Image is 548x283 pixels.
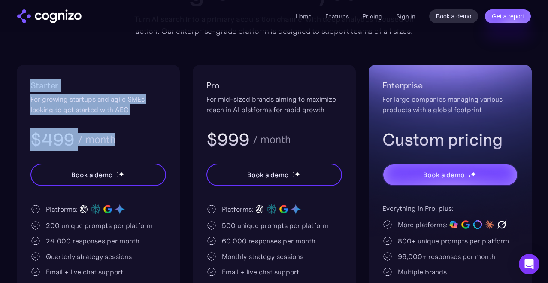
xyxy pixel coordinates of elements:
[78,134,115,145] div: / month
[222,267,299,277] div: Email + live chat support
[206,164,342,186] a: Book a demostarstarstar
[118,171,124,177] img: star
[206,79,342,92] h2: Pro
[292,172,294,173] img: star
[206,128,250,151] h3: $999
[429,9,478,23] a: Book a demo
[17,9,82,23] img: cognizo logo
[116,175,119,178] img: star
[485,9,531,23] a: Get a report
[30,79,166,92] h2: Starter
[30,164,166,186] a: Book a demostarstarstar
[382,164,518,186] a: Book a demostarstarstar
[46,204,78,214] div: Platforms:
[17,9,82,23] a: home
[71,170,112,180] div: Book a demo
[46,220,153,231] div: 200 unique prompts per platform
[396,11,415,21] a: Sign in
[222,204,254,214] div: Platforms:
[398,219,448,230] div: More platforms:
[30,94,166,115] div: For growing startups and agile SMEs looking to get started with AEO
[363,12,382,20] a: Pricing
[382,79,518,92] h2: Enterprise
[222,251,303,262] div: Monthly strategy sessions
[382,128,518,151] h3: Custom pricing
[468,172,469,173] img: star
[382,203,518,213] div: Everything in Pro, plus:
[294,171,300,177] img: star
[222,236,315,246] div: 60,000 responses per month
[423,170,464,180] div: Book a demo
[253,134,291,145] div: / month
[296,12,312,20] a: Home
[46,236,139,246] div: 24,000 responses per month
[325,12,349,20] a: Features
[206,94,342,115] div: For mid-sized brands aiming to maximize reach in AI platforms for rapid growth
[30,128,75,151] h3: $499
[382,94,518,115] div: For large companies managing various products with a global footprint
[222,220,329,231] div: 500 unique prompts per platform
[247,170,288,180] div: Book a demo
[470,171,476,177] img: star
[519,254,539,274] div: Open Intercom Messenger
[292,175,295,178] img: star
[398,236,509,246] div: 800+ unique prompts per platform
[398,251,495,262] div: 96,000+ responses per month
[46,267,123,277] div: Email + live chat support
[116,172,118,173] img: star
[398,267,447,277] div: Multiple brands
[468,175,471,178] img: star
[46,251,132,262] div: Quarterly strategy sessions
